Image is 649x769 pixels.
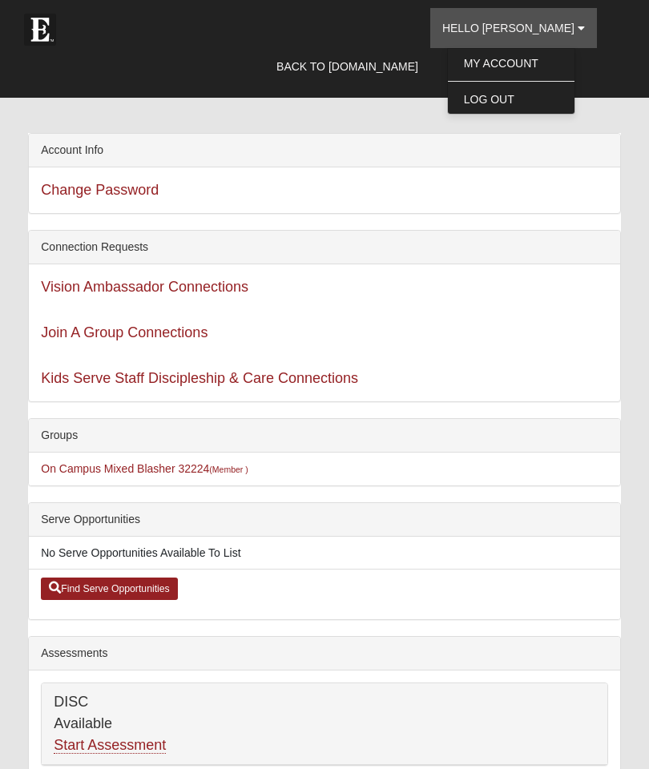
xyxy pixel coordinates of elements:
[29,231,620,264] div: Connection Requests
[29,419,620,453] div: Groups
[264,46,430,87] a: Back to [DOMAIN_NAME]
[54,737,166,754] a: Start Assessment
[448,53,574,74] a: My Account
[41,182,159,198] a: Change Password
[430,8,597,48] a: Hello [PERSON_NAME]
[29,637,620,670] div: Assessments
[41,578,178,600] a: Find Serve Opportunities
[42,683,607,765] div: DISC Available
[442,22,574,34] span: Hello [PERSON_NAME]
[209,465,248,474] small: (Member )
[29,134,620,167] div: Account Info
[24,14,56,46] img: Eleven22 logo
[29,503,620,537] div: Serve Opportunities
[41,462,248,475] a: On Campus Mixed Blasher 32224(Member )
[41,324,208,340] a: Join A Group Connections
[41,370,358,386] a: Kids Serve Staff Discipleship & Care Connections
[29,537,620,570] li: No Serve Opportunities Available To List
[448,89,574,110] a: Log Out
[41,279,248,295] a: Vision Ambassador Connections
